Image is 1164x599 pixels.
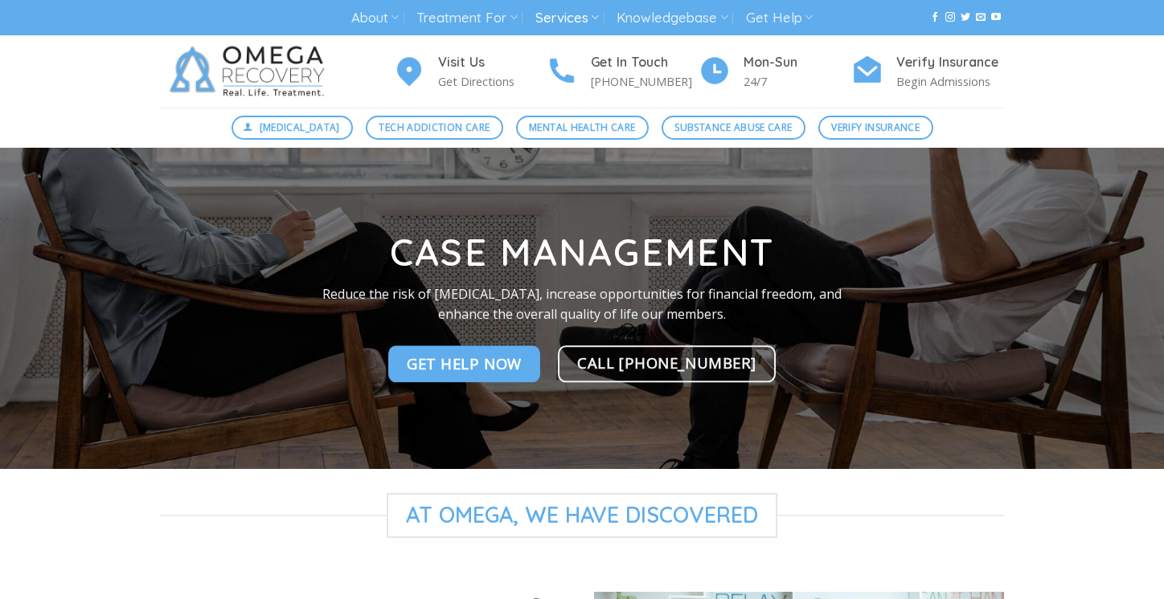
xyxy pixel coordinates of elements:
[438,52,546,73] h4: Visit Us
[232,116,354,140] a: [MEDICAL_DATA]
[991,12,1001,23] a: Follow on YouTube
[961,12,970,23] a: Follow on Twitter
[379,120,490,135] span: Tech Addiction Care
[351,3,399,33] a: About
[387,493,777,538] span: At Omega, We Have Discovered
[322,284,842,325] p: Reduce the risk of [MEDICAL_DATA], increase opportunities for financial freedom, and enhance the ...
[591,52,699,73] h4: Get In Touch
[896,52,1004,73] h4: Verify Insurance
[366,116,503,140] a: Tech Addiction Care
[407,352,522,375] span: Get Help Now
[617,3,727,33] a: Knowledgebase
[591,72,699,91] p: [PHONE_NUMBER]
[976,12,986,23] a: Send us an email
[818,116,933,140] a: Verify Insurance
[516,116,649,140] a: Mental Health Care
[746,3,813,33] a: Get Help
[831,120,920,135] span: Verify Insurance
[945,12,955,23] a: Follow on Instagram
[416,3,517,33] a: Treatment For
[558,345,776,382] a: CALL [PHONE_NUMBER]
[535,3,599,33] a: Services
[851,52,1004,92] a: Verify Insurance Begin Admissions
[896,72,1004,91] p: Begin Admissions
[674,120,792,135] span: Substance Abuse Care
[662,116,805,140] a: Substance Abuse Care
[744,72,851,91] p: 24/7
[388,345,540,382] a: Get Help Now
[390,230,775,276] strong: Case Management
[577,351,756,374] span: CALL [PHONE_NUMBER]
[529,120,635,135] span: Mental Health Care
[438,72,546,91] p: Get Directions
[930,12,940,23] a: Follow on Facebook
[744,52,851,73] h4: Mon-Sun
[260,120,340,135] span: [MEDICAL_DATA]
[393,52,546,92] a: Visit Us Get Directions
[546,52,699,92] a: Get In Touch [PHONE_NUMBER]
[160,35,341,108] img: Omega Recovery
